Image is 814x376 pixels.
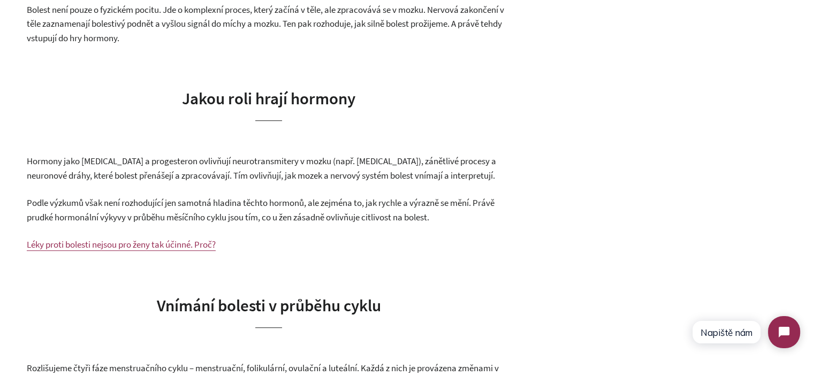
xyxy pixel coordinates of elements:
[182,88,355,109] span: Jakou roli hrají hormony
[27,239,216,251] a: Léky proti bolesti nejsou pro ženy tak účinné. Proč?
[27,155,197,167] span: Hormony jako [MEDICAL_DATA] a progesteron
[682,307,809,357] iframe: Tidio Chat
[27,4,504,44] span: Bolest není pouze o fyzickém pocitu. Jde o komplexní proces, který začíná v těle, ale zpracovává ...
[27,155,496,181] span: ovlivňují neurotransmitery v mozku (např. [MEDICAL_DATA]), zánětlivé procesy a neuronové dráhy, k...
[27,197,495,223] span: Podle výzkumů však není rozhodující jen samotná hladina těchto hormonů, ale zejména to, jak rychl...
[27,239,216,250] span: Léky proti bolesti nejsou pro ženy tak účinné. Proč?
[157,295,381,316] span: Vnímání bolesti v průběhu cyklu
